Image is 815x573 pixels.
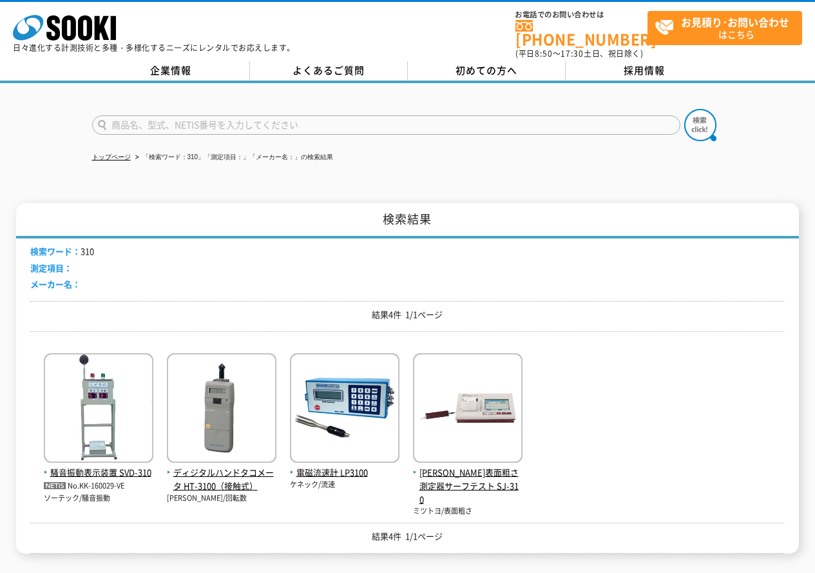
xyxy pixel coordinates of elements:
[133,151,334,164] li: 「検索ワード：310」「測定項目：」「メーカー名：」の検索結果
[681,14,789,30] strong: お見積り･お問い合わせ
[413,466,523,506] span: [PERSON_NAME]表面粗さ測定器サーフテスト SJ-310
[44,480,153,493] p: No.KK-160029-VE
[167,466,276,493] span: ディジタルハンドタコメータ HT-3100（接触式）
[655,12,801,44] span: はこちら
[455,63,517,77] span: 初めての方へ
[290,452,399,480] a: 電磁流速計 LP3100
[566,61,724,81] a: 採用情報
[515,20,647,46] a: [PHONE_NUMBER]
[408,61,566,81] a: 初めての方へ
[535,48,553,59] span: 8:50
[250,61,408,81] a: よくあるご質問
[684,109,716,141] img: btn_search.png
[44,452,153,480] a: 騒音振動表示装置 SVD-310
[515,11,647,19] span: お電話でのお問い合わせは
[413,506,523,517] p: ミツトヨ/表面粗さ
[167,452,276,492] a: ディジタルハンドタコメータ HT-3100（接触式）
[290,353,399,466] img: LP3100
[92,153,131,160] a: トップページ
[30,278,81,290] span: メーカー名：
[515,48,643,59] span: (平日 ～ 土日、祝日除く)
[30,245,81,257] span: 検索ワード：
[30,530,784,543] p: 結果4件 1/1ページ
[413,452,523,506] a: [PERSON_NAME]表面粗さ測定器サーフテスト SJ-310
[30,245,94,258] li: 310
[16,203,798,238] h1: 検索結果
[290,480,399,490] p: ケネック/流速
[30,308,784,322] p: 結果4件 1/1ページ
[30,262,72,274] span: 測定項目：
[44,466,153,480] span: 騒音振動表示装置 SVD-310
[647,11,802,45] a: お見積り･お問い合わせはこちら
[290,466,399,480] span: 電磁流速計 LP3100
[92,115,680,135] input: 商品名、型式、NETIS番号を入力してください
[92,61,250,81] a: 企業情報
[44,493,153,504] p: ソーテック/騒音振動
[167,493,276,504] p: [PERSON_NAME]/回転数
[44,353,153,466] img: SVD-310
[413,353,523,466] img: SJ-310
[13,44,295,52] p: 日々進化する計測技術と多種・多様化するニーズにレンタルでお応えします。
[167,353,276,466] img: HT-3100（接触式）
[561,48,584,59] span: 17:30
